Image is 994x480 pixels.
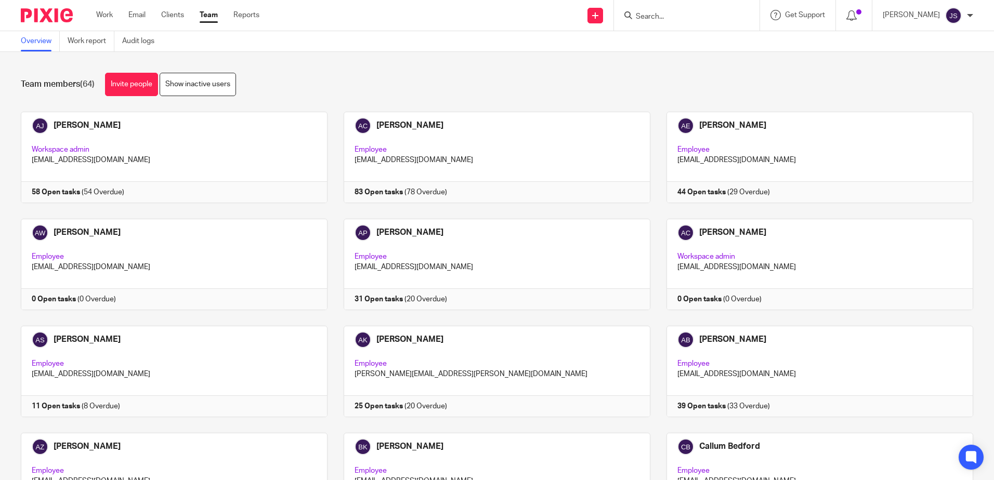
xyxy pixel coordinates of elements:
p: [PERSON_NAME] [883,10,940,20]
a: Work [96,10,113,20]
a: Email [128,10,146,20]
img: svg%3E [945,7,962,24]
input: Search [635,12,728,22]
a: Clients [161,10,184,20]
a: Work report [68,31,114,51]
a: Audit logs [122,31,162,51]
a: Team [200,10,218,20]
img: Pixie [21,8,73,22]
span: (64) [80,80,95,88]
a: Overview [21,31,60,51]
a: Invite people [105,73,158,96]
span: Get Support [785,11,825,19]
a: Show inactive users [160,73,236,96]
h1: Team members [21,79,95,90]
a: Reports [233,10,259,20]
